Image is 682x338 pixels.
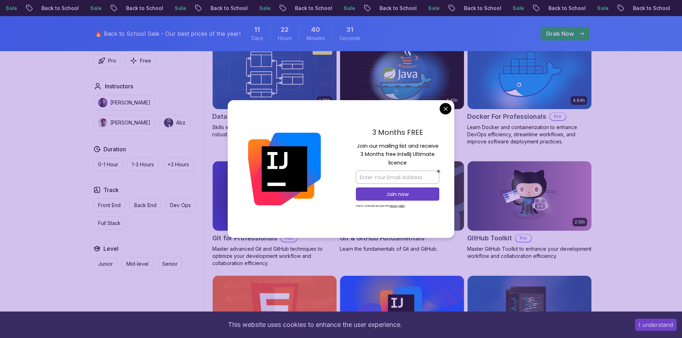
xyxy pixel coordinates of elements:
p: Back to School [257,5,306,12]
p: Back to School [426,5,475,12]
p: Sale [53,5,76,12]
p: Pro [281,235,297,242]
p: Learn the fundamentals of Git and GitHub. [340,245,464,253]
p: 1-3 Hours [132,161,154,168]
p: 2.10h [575,219,585,225]
span: Seconds [339,35,361,42]
p: Sale [475,5,498,12]
img: Docker For Professionals card [468,40,591,109]
h2: Git & GitHub Fundamentals [340,233,425,243]
p: Junior [98,260,113,268]
button: instructor img[PERSON_NAME] [93,95,155,111]
a: Database Design & Implementation card1.70hNEWDatabase Design & ImplementationProSkills in databas... [212,39,337,138]
p: Back to School [173,5,222,12]
a: Docker For Professionals card4.64hDocker For ProfessionalsProLearn Docker and containerization to... [467,39,592,145]
img: instructor img [98,118,107,127]
h2: Duration [103,145,126,153]
span: 11 Days [254,25,260,35]
p: 1.70h [319,98,330,103]
h2: Level [103,244,118,253]
span: Hours [278,35,292,42]
p: Sale [137,5,160,12]
p: Back to School [342,5,391,12]
button: Free [125,54,156,68]
a: Docker for Java Developers card1.45hDocker for Java DevelopersProMaster Docker to containerize an... [340,39,464,152]
div: This website uses cookies to enhance the user experience. [5,317,624,333]
p: 4.64h [573,98,585,103]
p: Skills in database design and SQL for efficient, robust backend development [212,124,337,138]
a: Git for Professionals card10.13hGit for ProfessionalsProMaster advanced Git and GitHub techniques... [212,161,337,267]
span: Minutes [306,35,325,42]
p: [PERSON_NAME] [110,119,150,126]
span: 40 Minutes [311,25,320,35]
p: Sale [560,5,582,12]
button: Pro [93,54,121,68]
h2: Track [103,186,119,194]
p: Mid-level [126,260,149,268]
p: Abz [176,119,185,126]
h2: Instructors [105,82,133,90]
p: 1.45h [447,98,458,103]
button: Front End [93,199,125,212]
p: Front End [98,202,121,209]
p: Back End [134,202,156,209]
p: Back to School [4,5,53,12]
img: Git for Professionals card [213,161,337,231]
button: Senior [158,257,182,271]
img: Docker for Java Developers card [337,38,467,111]
p: Back to School [595,5,644,12]
p: Back to School [511,5,560,12]
span: Days [251,35,263,42]
button: +3 Hours [163,158,194,171]
h2: Docker For Professionals [467,112,546,122]
p: Sale [391,5,413,12]
p: Back to School [88,5,137,12]
button: Full Stack [93,216,125,230]
img: GitHub Toolkit card [468,161,591,231]
p: Master advanced Git and GitHub techniques to optimize your development workflow and collaboration... [212,245,337,267]
h2: Database Design & Implementation [212,112,317,122]
span: 22 Hours [281,25,289,35]
button: Mid-level [122,257,153,271]
p: Sale [644,5,667,12]
a: GitHub Toolkit card2.10hGitHub ToolkitProMaster GitHub Toolkit to enhance your development workfl... [467,161,592,260]
p: Full Stack [98,220,121,227]
button: instructor img[PERSON_NAME] [93,115,155,131]
h2: GitHub Toolkit [467,233,512,243]
p: Master GitHub Toolkit to enhance your development workflow and collaboration efficiency. [467,245,592,260]
button: Junior [93,257,117,271]
p: Dev Ops [170,202,191,209]
p: Learn Docker and containerization to enhance DevOps efficiency, streamline workflows, and improve... [467,124,592,145]
p: Pro [550,113,566,120]
p: Grab Now [546,29,574,38]
button: Dev Ops [165,199,195,212]
span: 31 Seconds [346,25,353,35]
p: Sale [306,5,329,12]
p: Pro [108,57,116,64]
button: 0-1 Hour [93,158,123,171]
img: instructor img [98,98,107,107]
p: +3 Hours [168,161,189,168]
p: Free [140,57,151,64]
button: Accept cookies [635,319,677,331]
p: Sale [222,5,245,12]
p: Senior [162,260,178,268]
button: instructor imgAbz [159,115,190,131]
button: Back End [130,199,161,212]
img: Database Design & Implementation card [213,40,337,109]
p: 0-1 Hour [98,161,118,168]
img: instructor img [164,118,173,127]
p: Pro [516,235,531,242]
button: 1-3 Hours [127,158,159,171]
p: 🔥 Back to School Sale - Our best prices of the year! [95,29,241,38]
p: [PERSON_NAME] [110,99,150,106]
h2: Git for Professionals [212,233,277,243]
